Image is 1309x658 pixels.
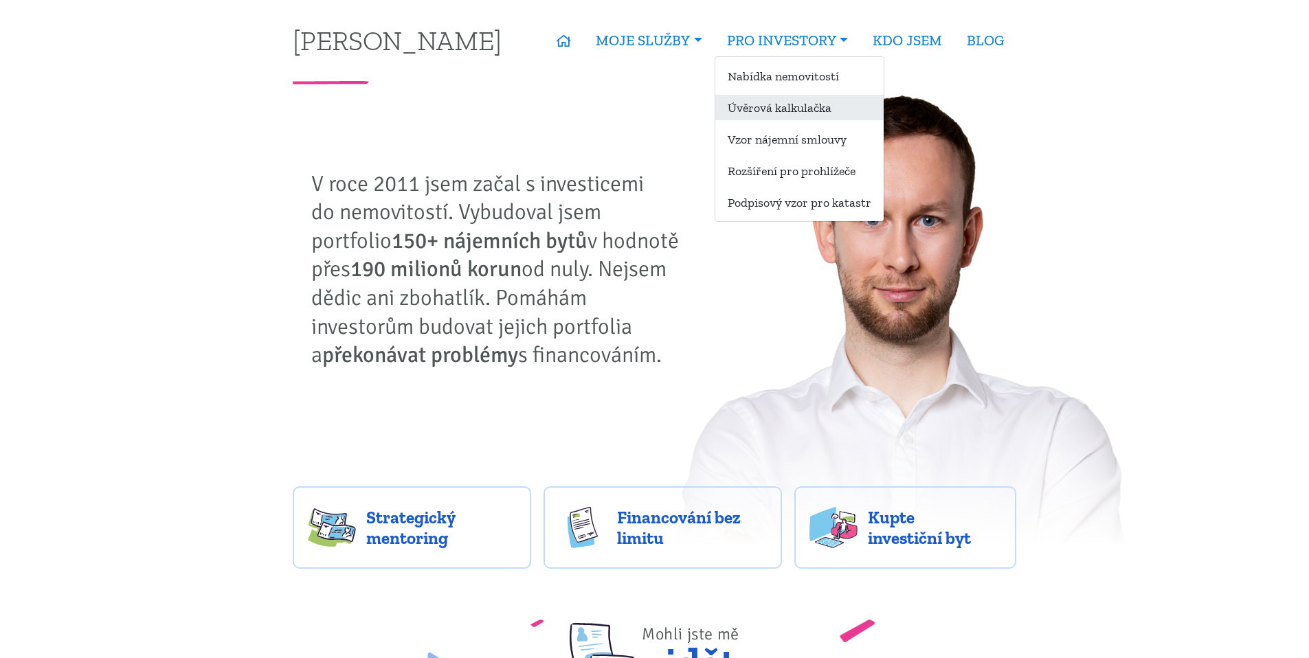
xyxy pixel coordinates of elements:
a: BLOG [954,25,1016,56]
strong: 190 milionů korun [350,256,522,282]
a: Úvěrová kalkulačka [715,95,884,120]
p: V roce 2011 jsem začal s investicemi do nemovitostí. Vybudoval jsem portfolio v hodnotě přes od n... [311,170,689,370]
strong: překonávat problémy [322,341,518,368]
img: finance [559,507,607,548]
a: Podpisový vzor pro katastr [715,190,884,215]
a: Nabídka nemovitostí [715,63,884,89]
a: Vzor nájemní smlouvy [715,126,884,152]
img: strategy [308,507,356,548]
span: Strategický mentoring [366,507,516,548]
a: MOJE SLUŽBY [583,25,714,56]
a: Kupte investiční byt [794,486,1016,569]
span: Kupte investiční byt [868,507,1001,548]
a: Rozšíření pro prohlížeče [715,158,884,183]
a: Financování bez limitu [544,486,782,569]
span: Financování bez limitu [617,507,767,548]
a: [PERSON_NAME] [293,27,502,54]
strong: 150+ nájemních bytů [392,227,588,254]
a: KDO JSEM [860,25,954,56]
span: Mohli jste mě [642,624,739,644]
a: PRO INVESTORY [715,25,860,56]
a: Strategický mentoring [293,486,531,569]
img: flats [809,507,858,548]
